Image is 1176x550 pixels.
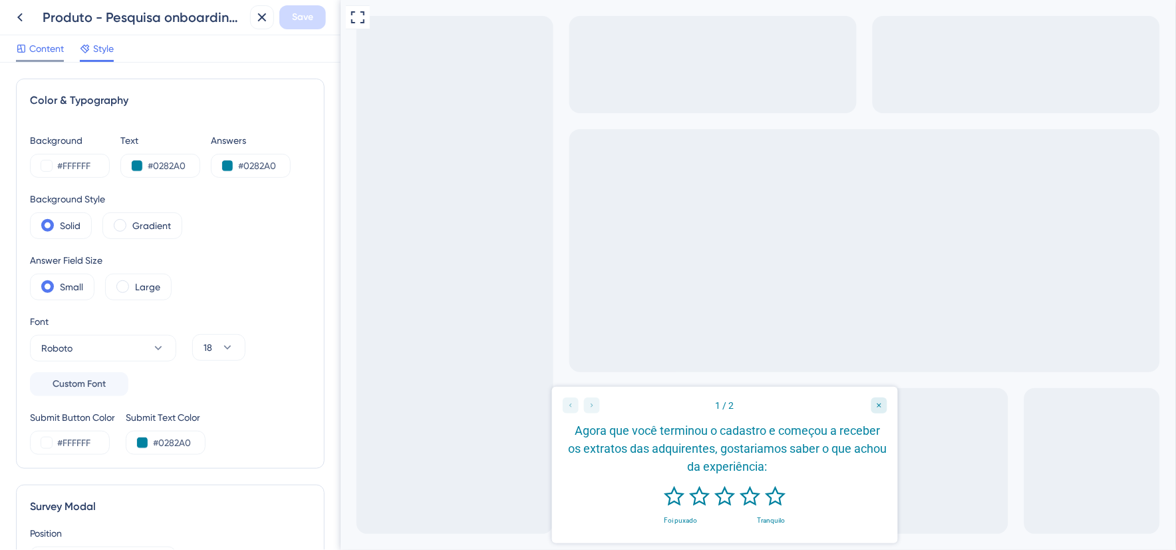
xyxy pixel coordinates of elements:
div: Position [30,525,311,541]
div: Survey Modal [30,499,311,515]
div: Background [30,133,110,148]
div: Text [120,133,200,148]
div: Produto - Pesquisa onboarding [stg] [43,8,245,27]
span: 18 [204,340,212,356]
span: Custom Font [53,376,106,392]
button: Custom Font [30,372,128,396]
span: Roboto [41,340,73,356]
div: Font [30,314,176,330]
div: Submit Text Color [126,410,206,425]
div: Submit Button Color [30,410,115,425]
label: Gradient [132,218,171,234]
button: 18 [192,334,245,361]
div: Answers [211,133,291,148]
span: Content [29,41,64,57]
label: Solid [60,218,80,234]
div: Answer Field Size [30,252,172,268]
div: Color & Typography [30,93,311,109]
span: Style [93,41,114,57]
button: Roboto [30,335,176,362]
button: Save [279,5,326,29]
label: Small [60,279,83,295]
label: Large [135,279,160,295]
div: Background Style [30,191,182,207]
span: Save [292,9,313,25]
iframe: UserGuiding Survey [212,387,557,543]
